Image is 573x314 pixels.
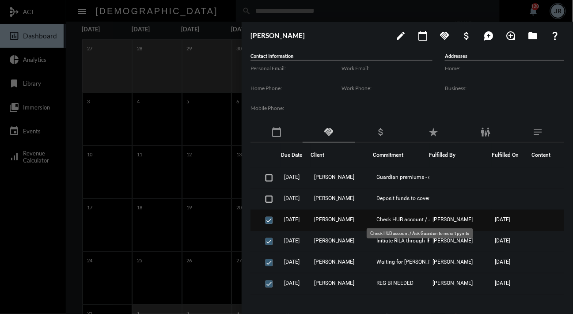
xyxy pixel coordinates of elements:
span: [PERSON_NAME] [433,216,473,223]
h5: Addresses [445,53,564,61]
mat-icon: loupe [506,30,516,41]
button: edit person [392,26,410,44]
h3: [PERSON_NAME] [250,31,387,39]
button: Archives [524,26,542,44]
mat-icon: calendar_today [271,127,282,137]
span: [DATE] [285,216,300,223]
mat-icon: handshake [440,30,450,41]
th: Fulfilled On [492,143,527,167]
span: [DATE] [495,259,511,265]
div: Check HUB account / Ask Guardian to redraft pymts [367,228,473,238]
mat-icon: star_rate [428,127,439,137]
button: Add Mention [480,26,498,44]
mat-icon: attach_money [462,30,472,41]
span: [DATE] [285,195,300,201]
label: Work Email: [342,65,433,72]
span: Check HUB account / Ask Guardian to redraft pymts [377,216,465,223]
mat-icon: notes [533,127,543,137]
span: [PERSON_NAME] [314,195,354,201]
span: [PERSON_NAME] [314,259,354,265]
span: Waiting for [PERSON_NAME] to confirm contributions [377,259,465,265]
span: [PERSON_NAME] [314,280,354,286]
label: Mobile Phone: [250,105,342,111]
button: Add meeting [414,26,432,44]
span: [DATE] [285,259,300,265]
button: What If? [546,26,564,44]
th: Client [311,143,373,167]
span: [DATE] [285,280,300,286]
span: [PERSON_NAME] [433,259,473,265]
span: [DATE] [495,216,511,223]
mat-icon: question_mark [550,30,561,41]
label: Home: [445,65,564,72]
label: Home Phone: [250,85,342,91]
th: Fulfilled By [429,143,492,167]
mat-icon: calendar_today [417,30,428,41]
mat-icon: handshake [323,127,334,137]
label: Personal Email: [250,65,342,72]
span: [DATE] [285,238,300,244]
mat-icon: maps_ugc [484,30,494,41]
span: [PERSON_NAME] [314,216,354,223]
label: Business: [445,85,564,91]
button: Add Introduction [502,26,520,44]
span: [DATE] [285,174,300,180]
span: REG BI NEEDED [377,280,414,286]
span: [DATE] [495,280,511,286]
span: [PERSON_NAME] [314,174,354,180]
mat-icon: folder [528,30,539,41]
mat-icon: edit [395,30,406,41]
mat-icon: family_restroom [480,127,491,137]
span: Deposit funds to cover Guardian premiums [377,195,465,201]
span: [PERSON_NAME] [433,280,473,286]
h5: Contact Information [250,53,433,61]
th: Due Date [281,143,311,167]
th: Content [527,143,564,167]
span: [DATE] [495,238,511,244]
button: Add Commitment [436,26,454,44]
span: [PERSON_NAME] [314,238,354,244]
th: Commitment [373,143,429,167]
button: Add Business [458,26,476,44]
mat-icon: attach_money [376,127,387,137]
label: Work Phone: [342,85,433,91]
span: Guardian premiums - confirm enough $ in HUB account [377,174,465,180]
